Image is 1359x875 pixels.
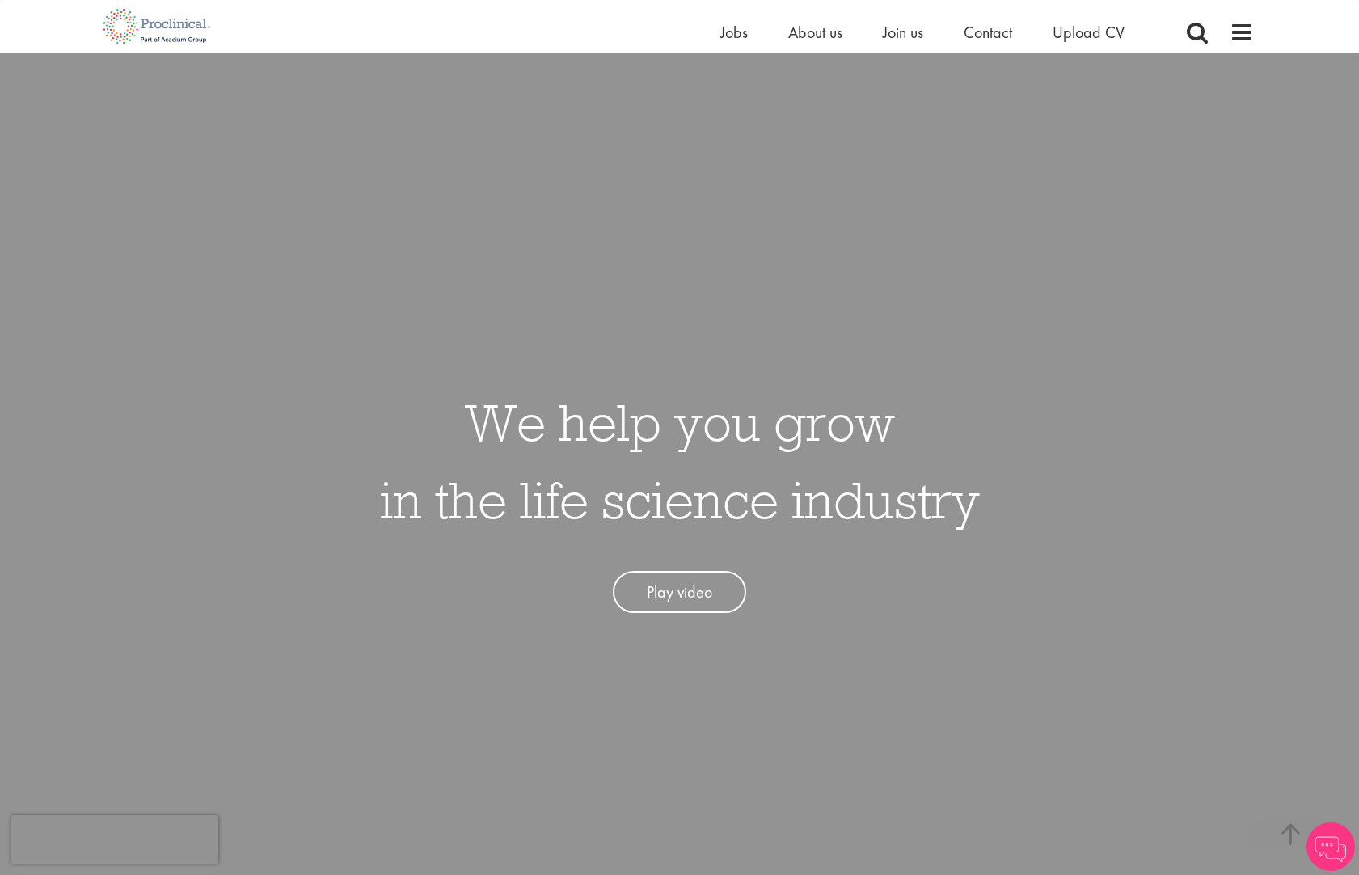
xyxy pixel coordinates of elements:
a: Jobs [720,22,748,43]
a: Contact [964,22,1012,43]
h1: We help you grow in the life science industry [380,383,980,539]
a: Play video [613,571,746,614]
a: Join us [883,22,923,43]
a: About us [788,22,842,43]
a: Upload CV [1053,22,1125,43]
img: Chatbot [1306,822,1355,871]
